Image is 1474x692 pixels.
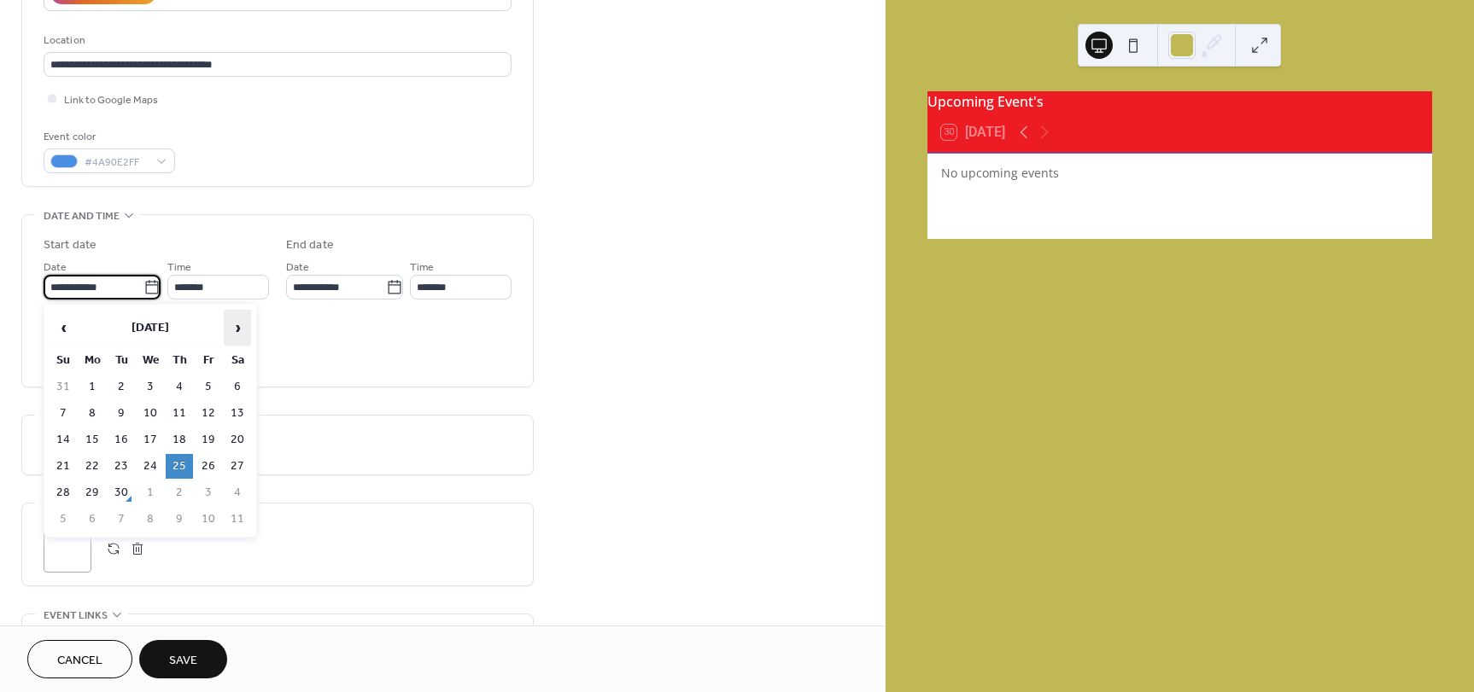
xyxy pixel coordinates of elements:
[224,454,251,479] td: 27
[79,507,106,532] td: 6
[50,427,77,452] td: 14
[108,454,135,479] td: 23
[195,507,222,532] td: 10
[44,32,508,49] div: Location
[50,375,77,399] td: 31
[44,128,172,146] div: Event color
[50,311,76,345] span: ‹
[195,427,222,452] td: 19
[137,375,164,399] td: 3
[166,375,193,399] td: 4
[166,454,193,479] td: 25
[286,236,334,254] div: End date
[410,259,434,276] span: Time
[224,507,251,532] td: 11
[195,348,222,373] th: Fr
[85,154,148,172] span: #4A90E2FF
[50,454,77,479] td: 21
[137,507,164,532] td: 8
[27,640,132,678] button: Cancel
[195,454,222,479] td: 26
[195,480,222,505] td: 3
[108,348,135,373] th: Tu
[166,427,193,452] td: 18
[79,310,222,346] th: [DATE]
[108,401,135,426] td: 9
[137,348,164,373] th: We
[44,207,120,225] span: Date and time
[108,375,135,399] td: 2
[108,480,135,505] td: 30
[224,375,251,399] td: 6
[44,259,67,276] span: Date
[137,427,164,452] td: 17
[195,375,222,399] td: 5
[50,401,77,426] td: 7
[50,480,77,505] td: 28
[139,640,227,678] button: Save
[137,454,164,479] td: 24
[50,507,77,532] td: 5
[225,311,250,345] span: ›
[108,427,135,452] td: 16
[224,427,251,452] td: 20
[50,348,77,373] th: Su
[286,259,309,276] span: Date
[167,259,191,276] span: Time
[137,401,164,426] td: 10
[166,507,193,532] td: 9
[224,401,251,426] td: 13
[927,91,1432,112] div: Upcoming Event's
[224,348,251,373] th: Sa
[941,164,1418,182] div: No upcoming events
[57,652,102,670] span: Cancel
[79,401,106,426] td: 8
[166,480,193,505] td: 2
[108,507,135,532] td: 7
[224,480,251,505] td: 4
[79,427,106,452] td: 15
[79,375,106,399] td: 1
[166,348,193,373] th: Th
[79,348,106,373] th: Mo
[137,480,164,505] td: 1
[44,236,97,254] div: Start date
[64,91,158,109] span: Link to Google Maps
[166,401,193,426] td: 11
[79,480,106,505] td: 29
[169,652,197,670] span: Save
[44,525,91,573] div: ;
[79,454,106,479] td: 22
[44,607,108,625] span: Event links
[195,401,222,426] td: 12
